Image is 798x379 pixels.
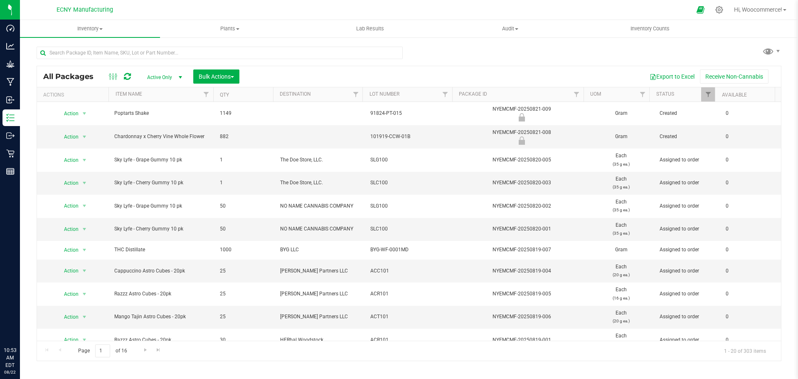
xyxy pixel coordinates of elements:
div: NYEMCMF-20250819-006 [454,313,589,321]
span: ACC101 [370,267,451,275]
span: 50 [220,225,270,233]
span: Sky Lyfe - Cherry Gummy 10 pk [114,225,210,233]
span: Mango Tajin Astro Cubes - 20pk [114,313,210,321]
a: Audit [440,20,580,37]
span: NO NAME CANNABIS COMPANY [280,202,360,210]
span: Inventory Counts [619,25,681,32]
span: 30 [220,336,270,344]
span: Each [593,198,649,214]
span: The Doe Store, LLC. [280,179,360,187]
span: Assigned to order [660,156,716,164]
span: Assigned to order [660,290,716,298]
a: Filter [199,87,213,102]
p: (35 g ea.) [593,160,649,168]
p: (16 g ea.) [593,340,649,348]
span: Gram [593,109,649,117]
span: select [79,108,90,119]
div: NYEMCMF-20250820-003 [454,179,589,187]
span: 1 [220,179,270,187]
span: 0 [726,202,776,210]
span: SLC100 [370,179,451,187]
span: Bulk Actions [199,73,234,80]
span: Action [57,244,79,256]
div: NYEMCMF-20250821-008 [454,129,589,145]
iframe: Resource center [8,312,33,337]
span: 0 [726,156,776,164]
iframe: Resource center unread badge [25,311,34,321]
a: Destination [280,91,311,97]
span: 0 [726,267,776,275]
span: Action [57,265,79,277]
span: ACR101 [370,290,451,298]
span: 1149 [220,109,270,117]
span: Action [57,200,79,212]
span: 1 - 20 of 303 items [717,344,773,357]
p: (35 g ea.) [593,183,649,191]
span: 101919-CCW-01B [370,133,451,141]
span: HERbal Woodstock [280,336,360,344]
p: (20 g ea.) [593,317,649,325]
div: NYEMCMF-20250821-009 [454,105,589,121]
a: Go to the next page [139,344,151,356]
span: Each [593,286,649,302]
a: Go to the last page [153,344,165,356]
inline-svg: Analytics [6,42,15,50]
span: Each [593,263,649,279]
div: NYEMCMF-20250819-005 [454,290,589,298]
span: select [79,131,90,143]
span: select [79,223,90,235]
button: Bulk Actions [193,69,239,84]
span: select [79,265,90,277]
span: SLC100 [370,225,451,233]
span: Hi, Woocommerce! [734,6,782,13]
span: [PERSON_NAME] Partners LLC [280,290,360,298]
span: Razzz Astro Cubes - 20pk [114,290,210,298]
input: 1 [95,344,110,357]
p: (35 g ea.) [593,229,649,237]
span: Each [593,309,649,325]
p: 10:53 AM EDT [4,347,16,369]
p: (16 g ea.) [593,294,649,302]
span: Chardonnay x Cherry Vine Whole Flower [114,133,210,141]
span: Created [660,133,716,141]
span: select [79,177,90,189]
span: 0 [726,290,776,298]
span: 0 [726,336,776,344]
span: Poptarts Shake [114,109,210,117]
a: Item Name [116,91,142,97]
div: NYEMCMF-20250820-002 [454,202,589,210]
a: Filter [570,87,584,102]
span: select [79,311,90,323]
span: Sky Lyfe - Cherry Gummy 10 pk [114,179,210,187]
a: Status [656,91,674,97]
span: ECNY Manufacturing [57,6,113,13]
span: select [79,334,90,346]
span: Action [57,223,79,235]
span: 882 [220,133,270,141]
span: Page of 16 [71,344,134,357]
span: 50 [220,202,270,210]
span: The Doe Store, LLC. [280,156,360,164]
div: NYEMCMF-20250819-007 [454,246,589,254]
span: 0 [726,109,776,117]
a: Plants [160,20,300,37]
span: 25 [220,290,270,298]
span: Plants [160,25,300,32]
inline-svg: Grow [6,60,15,68]
inline-svg: Retail [6,149,15,158]
inline-svg: Inbound [6,96,15,104]
span: ACT101 [370,313,451,321]
inline-svg: Reports [6,167,15,176]
span: 0 [726,133,776,141]
span: Sky Lyfe - Grape Gummy 10 pk [114,156,210,164]
span: Assigned to order [660,267,716,275]
span: Razzz Astro Cubes - 20pk [114,336,210,344]
p: (20 g ea.) [593,271,649,279]
a: Inventory Counts [580,20,720,37]
span: select [79,200,90,212]
span: [PERSON_NAME] Partners LLC [280,313,360,321]
span: Gram [593,246,649,254]
span: Each [593,175,649,191]
div: NYEMCMF-20250819-004 [454,267,589,275]
span: Cappuccino Astro Cubes - 20pk [114,267,210,275]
